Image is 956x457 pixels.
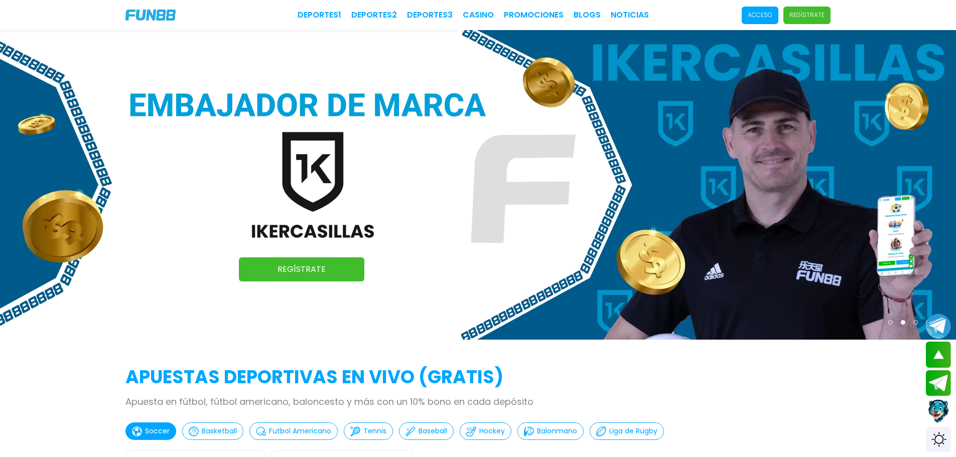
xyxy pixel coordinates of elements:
[590,422,664,440] button: Liga de Rugby
[926,427,951,452] div: Switch theme
[351,9,397,21] a: Deportes2
[125,395,831,408] p: Apuesta en fútbol, fútbol americano, baloncesto y más con un 10% bono en cada depósito
[926,313,951,339] button: Join telegram channel
[125,364,831,391] h2: APUESTAS DEPORTIVAS EN VIVO (gratis)
[926,370,951,396] button: Join telegram
[748,11,772,20] p: Acceso
[926,342,951,368] button: scroll up
[145,426,170,436] p: Soccer
[479,426,505,436] p: Hockey
[399,422,454,440] button: Baseball
[463,9,494,21] a: CASINO
[269,426,331,436] p: Futbol Americano
[537,426,577,436] p: Balonmano
[926,398,951,424] button: Contact customer service
[609,426,657,436] p: Liga de Rugby
[504,9,564,21] a: Promociones
[344,422,393,440] button: Tennis
[363,426,386,436] p: Tennis
[419,426,447,436] p: Baseball
[239,257,364,281] a: Regístrate
[460,422,511,440] button: Hockey
[517,422,584,440] button: Balonmano
[407,9,453,21] a: Deportes3
[125,10,176,21] img: Company Logo
[125,422,176,440] button: Soccer
[202,426,237,436] p: Basketball
[611,9,649,21] a: NOTICIAS
[574,9,601,21] a: BLOGS
[789,11,825,20] p: Regístrate
[249,422,338,440] button: Futbol Americano
[182,422,243,440] button: Basketball
[298,9,341,21] a: Deportes1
